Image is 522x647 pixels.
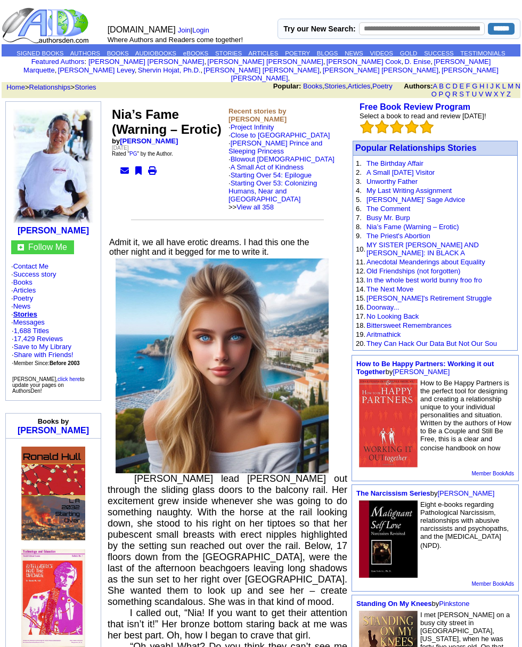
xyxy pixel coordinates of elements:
a: Nia’s Fame (Warning – Erotic) [366,223,459,231]
a: Popular Relationships Stories [355,143,477,152]
font: Admit it, we all have erotic dreams. I had this one the other night and it begged for me to write... [109,238,309,256]
b: Books by [38,417,69,425]
font: by [356,489,494,497]
a: D. Enise [404,58,430,66]
a: X [494,90,499,98]
a: A Small Act of Kindness [231,163,304,171]
a: SUCCESS [424,50,454,56]
a: TESTIMONIALS [460,50,505,56]
font: · [229,155,335,211]
a: Shervin Hojat, Ph.D. [138,66,201,74]
font: by [356,600,469,608]
b: Authors: [404,82,433,90]
a: S [459,90,464,98]
img: bigemptystars.png [420,120,434,134]
a: B [439,82,444,90]
font: 2. [356,168,362,176]
font: 6. [356,205,362,213]
a: D [452,82,457,90]
a: Poetry [372,82,393,90]
a: MY SISTER [PERSON_NAME] AND [PERSON_NAME]: IN BLACK A [366,241,479,257]
a: The Comment [366,205,410,213]
font: · · [12,327,80,367]
a: L [502,82,506,90]
font: · · · · · · · [11,262,95,367]
a: Login [192,26,209,34]
font: 7. [356,214,362,222]
a: eBOOKS [183,50,208,56]
a: Member BookAds [472,471,514,476]
a: Blowout [DEMOGRAPHIC_DATA] [231,155,335,163]
a: 1,688 Titles [14,327,50,335]
font: i [206,59,207,65]
font: 14. [356,285,365,293]
a: [PERSON_NAME] Levey [58,66,135,74]
a: T [466,90,470,98]
a: Articles [13,286,36,294]
a: Articles [348,82,371,90]
a: I [486,82,488,90]
font: · [229,171,317,211]
a: Books [13,278,32,286]
img: bigemptystars.png [375,120,389,134]
a: Free Book Review Program [360,102,470,111]
a: BOOKS [107,50,129,56]
font: i [433,59,434,65]
a: W [485,90,492,98]
a: PG [129,151,137,157]
a: [PERSON_NAME] Prince and Sleeping Princess [229,139,322,155]
a: Stories [324,82,346,90]
font: Nia’s Fame (Warning – Erotic) [112,107,222,136]
a: Starting Over 54: Epilogue [231,171,312,179]
a: A [433,82,437,90]
a: Doorway... [366,303,399,311]
a: Save to My Library [14,343,71,351]
a: Standing On My Knees [356,600,432,608]
a: Bittersweet Remembrances [366,321,452,329]
font: · [229,131,335,211]
a: 17,429 Reviews [14,335,63,343]
img: 80043.jpg [21,549,85,646]
font: Eight e-books regarding Pathological Narcissism, relationships with abusive narcissists and psych... [420,500,509,549]
a: Stories [75,83,96,91]
a: E [459,82,464,90]
a: Join [178,26,191,34]
a: Busy Mr. Burp [366,214,410,222]
a: How to Be Happy Partners: Working it out Together [356,360,494,376]
a: [PERSON_NAME] [PERSON_NAME] [203,66,319,74]
a: Success story [13,270,56,278]
img: 70495.jpg [116,258,329,473]
font: Follow Me [28,242,67,252]
img: bigemptystars.png [390,120,404,134]
font: | [178,26,213,34]
font: 1. [356,159,362,167]
font: How to Be Happy Partners is the perfect tool for designing and creating a relationship unique to ... [420,379,511,452]
b: Popular: [273,82,301,90]
font: · [229,123,335,211]
font: i [403,59,404,65]
a: M [508,82,513,90]
font: · >> [229,179,317,211]
a: [PERSON_NAME] [18,426,89,435]
font: 3. [356,177,362,185]
img: shim.gif [54,441,55,445]
font: i [202,68,203,74]
font: 13. [356,276,365,284]
a: [PERSON_NAME] [PERSON_NAME] [88,58,204,66]
a: In the whole best world bunny froo fro [366,276,482,284]
font: 5. [356,196,362,204]
a: SIGNED BOOKS [17,50,63,56]
a: V [479,90,484,98]
a: STORIES [215,50,242,56]
a: C [445,82,450,90]
img: bigemptystars.png [360,120,374,134]
label: Try our New Search: [283,25,355,33]
a: F [466,82,470,90]
font: · [11,318,45,326]
font: i [136,68,137,74]
a: N [516,82,520,90]
font: 19. [356,330,365,338]
a: Starting Over 53: Colonizing Humans, Near and [GEOGRAPHIC_DATA] [229,179,317,203]
img: bigemptystars.png [405,120,419,134]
